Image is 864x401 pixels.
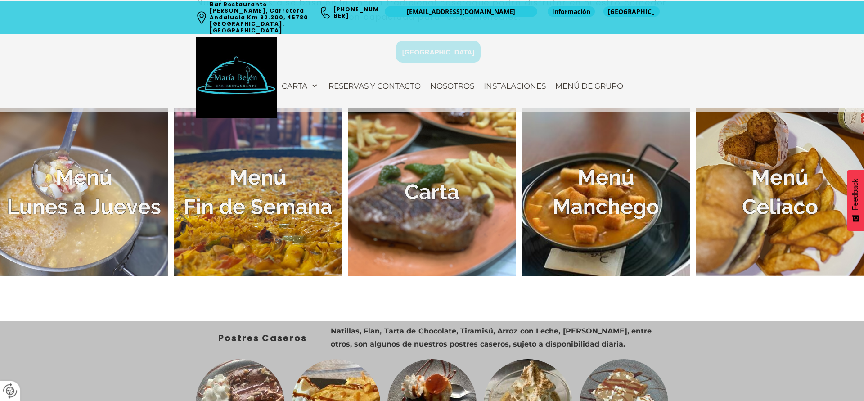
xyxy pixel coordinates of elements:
a: Instalaciones [479,77,550,95]
a: menu celiaco [696,108,864,276]
a: Nosotros [426,77,479,95]
a: Reservas y contacto [324,77,425,95]
span: Natillas, Flan, Tarta de Chocolate, Tiramisú, Arroz con Leche, [PERSON_NAME], entre otros, son al... [331,327,652,348]
a: carta restaurante maria belen [348,108,516,276]
a: Información [548,6,595,17]
a: menu fin de semana [174,108,342,276]
a: Carta [277,77,324,95]
span: Nosotros [430,81,474,90]
span: Información [552,7,590,16]
span: Postres Caseros [218,332,307,344]
span: Feedback [851,179,859,210]
a: [EMAIL_ADDRESS][DOMAIN_NAME] [385,6,537,17]
span: Carta [282,81,307,90]
span: Reservas y contacto [328,81,421,90]
span: [EMAIL_ADDRESS][DOMAIN_NAME] [407,7,515,16]
span: Menú de Grupo [555,81,623,90]
span: Instalaciones [484,81,546,90]
span: [GEOGRAPHIC_DATA] [608,7,655,16]
a: [PHONE_NUMBER] [333,5,379,19]
img: Bar Restaurante María Belén [196,37,277,118]
a: menu manchego [522,108,690,276]
button: Feedback - Mostrar encuesta [847,170,864,231]
a: Menú de Grupo [551,77,628,95]
a: [GEOGRAPHIC_DATA] [603,6,660,17]
a: Bar Restaurante [PERSON_NAME], Carretera Andalucía Km 92.300, 45780 [GEOGRAPHIC_DATA], [GEOGRAPHI... [210,0,310,34]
